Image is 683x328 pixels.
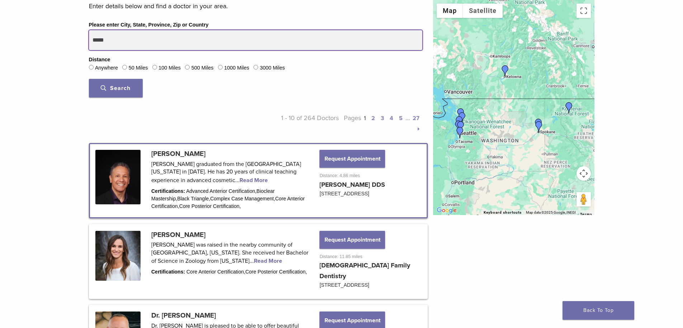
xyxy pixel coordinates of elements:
div: Dr. Charles Wallace [453,120,464,132]
button: Search [89,79,143,98]
button: Drag Pegman onto the map to open Street View [577,192,591,206]
label: Anywhere [95,64,118,72]
label: Please enter City, State, Province, Zip or Country [89,21,209,29]
label: 3000 Miles [260,64,285,72]
p: 1 - 10 of 264 Doctors [256,113,339,134]
label: 1000 Miles [224,64,249,72]
legend: Distance [89,56,110,64]
span: Map data ©2025 Google, INEGI [526,210,576,214]
a: Open this area in Google Maps (opens a new window) [435,206,459,215]
button: Map camera controls [577,166,591,181]
a: 3 [381,115,384,122]
div: Dr. Kelly Hennessey [533,121,545,133]
div: Dr. Brent Robinson [454,116,465,128]
span: Search [101,85,131,92]
a: Terms (opens in new tab) [580,212,592,217]
div: Dr. James Rosenwald [455,121,466,133]
label: 500 Miles [191,64,214,72]
p: Pages [339,113,422,134]
button: Request Appointment [319,150,385,168]
a: 1 [364,115,366,122]
div: Dr. Charles Regalado [533,119,544,130]
div: Dr. Brad Larreau [455,108,466,120]
div: Dr. Amy Thompson [456,112,468,124]
a: 4 [390,115,393,122]
span: … [405,114,410,122]
a: 5 [399,115,403,122]
a: Back To Top [563,301,634,320]
p: Enter details below and find a doctor in your area. [89,1,422,11]
a: 2 [371,115,375,122]
label: 50 Miles [129,64,148,72]
button: Toggle fullscreen view [577,4,591,18]
div: Dr. Steve Davidson [563,102,575,114]
div: Dr. Sandy Crocker [499,65,511,77]
button: Request Appointment [319,231,385,249]
div: Dr. Amrita Majumdar [454,127,466,138]
label: 100 Miles [158,64,181,72]
img: Google [435,206,459,215]
button: Keyboard shortcuts [484,210,522,215]
button: Show satellite imagery [463,4,503,18]
button: Show street map [437,4,463,18]
a: 27 [413,115,419,122]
